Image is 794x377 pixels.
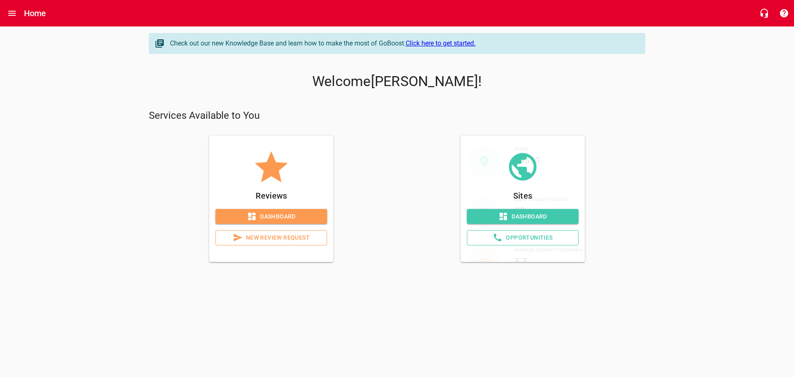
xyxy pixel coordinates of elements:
[467,189,579,202] p: Sites
[170,38,636,48] div: Check out our new Knowledge Base and learn how to make the most of GoBoost.
[2,3,22,23] button: Open drawer
[215,209,327,224] a: Dashboard
[24,7,46,20] h6: Home
[754,3,774,23] button: Live Chat
[774,3,794,23] button: Support Portal
[467,209,579,224] a: Dashboard
[474,233,572,243] span: Opportunities
[149,109,645,122] p: Services Available to You
[467,230,579,245] a: Opportunities
[222,211,320,222] span: Dashboard
[149,73,645,90] p: Welcome [PERSON_NAME] !
[215,189,327,202] p: Reviews
[474,211,572,222] span: Dashboard
[222,233,320,243] span: New Review Request
[406,39,476,47] a: Click here to get started.
[215,230,327,245] a: New Review Request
